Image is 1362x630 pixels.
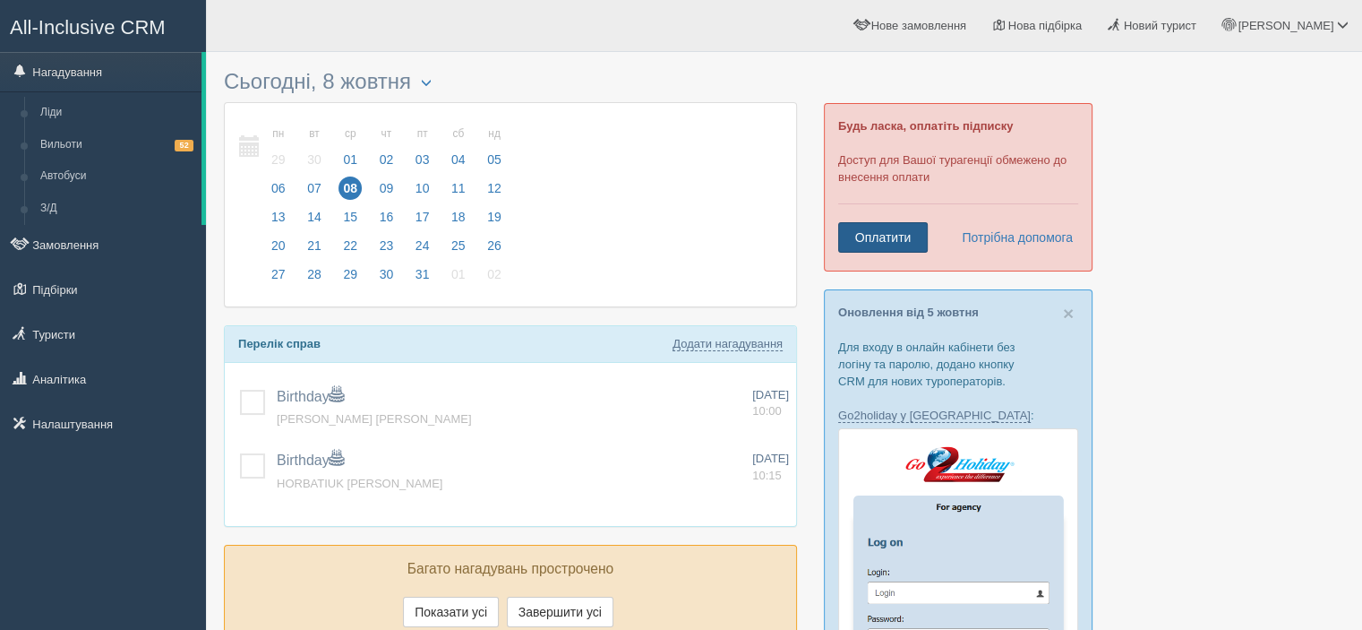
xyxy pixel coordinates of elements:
a: 07 [297,178,331,207]
a: 11 [441,178,475,207]
span: 01 [447,263,470,286]
a: Потрібна допомога [950,222,1074,253]
span: × [1063,303,1074,324]
a: [DATE] 10:15 [752,451,789,484]
a: нд 05 [477,117,507,178]
span: 04 [447,148,470,171]
span: 24 [411,234,434,257]
a: 26 [477,236,507,264]
span: 08 [338,177,362,200]
span: [DATE] [752,388,789,401]
span: 30 [303,148,326,171]
span: 27 [267,263,290,286]
a: Оплатити [838,222,928,253]
span: 13 [267,205,290,229]
a: пн 29 [261,117,296,178]
span: 10:15 [752,469,782,482]
b: Перелік справ [238,337,321,350]
a: 19 [477,207,507,236]
small: чт [375,126,398,142]
a: 28 [297,264,331,293]
a: 10 [406,178,440,207]
a: 06 [261,178,296,207]
a: Оновлення від 5 жовтня [838,306,979,319]
span: 05 [483,148,506,171]
small: сб [447,126,470,142]
a: сб 04 [441,117,475,178]
a: Автобуси [32,160,201,193]
a: чт 02 [370,117,404,178]
a: [PERSON_NAME] [PERSON_NAME] [277,412,471,426]
a: 17 [406,207,440,236]
a: 22 [333,236,367,264]
span: 11 [447,177,470,200]
small: ср [338,126,362,142]
a: 12 [477,178,507,207]
span: 25 [447,234,470,257]
span: 23 [375,234,398,257]
small: нд [483,126,506,142]
a: пт 03 [406,117,440,178]
span: 09 [375,177,398,200]
a: 02 [477,264,507,293]
span: 18 [447,205,470,229]
a: 08 [333,178,367,207]
span: [DATE] [752,452,789,465]
a: 23 [370,236,404,264]
a: 18 [441,207,475,236]
a: Go2holiday у [GEOGRAPHIC_DATA] [838,409,1031,423]
a: 14 [297,207,331,236]
span: 12 [483,177,506,200]
span: 19 [483,205,506,229]
small: вт [303,126,326,142]
span: 21 [303,234,326,257]
span: 15 [338,205,362,229]
span: 10:00 [752,404,782,418]
span: 01 [338,148,362,171]
a: 15 [333,207,367,236]
span: 30 [375,263,398,286]
span: 14 [303,205,326,229]
span: 17 [411,205,434,229]
a: [DATE] 10:00 [752,387,789,420]
small: пн [267,126,290,142]
span: 31 [411,263,434,286]
span: 07 [303,177,326,200]
div: Доступ для Вашої турагенції обмежено до внесення оплати [824,103,1092,272]
a: HORBATIUK [PERSON_NAME] [277,477,442,490]
a: 31 [406,264,440,293]
h3: Сьогодні, 8 жовтня [224,70,797,93]
small: пт [411,126,434,142]
span: 52 [175,140,193,151]
span: Новий турист [1124,19,1196,32]
a: 13 [261,207,296,236]
span: [PERSON_NAME] [1238,19,1333,32]
span: 16 [375,205,398,229]
span: 22 [338,234,362,257]
a: Birthday [277,389,344,404]
span: 06 [267,177,290,200]
a: All-Inclusive CRM [1,1,205,50]
button: Показати усі [403,597,499,627]
a: Вильоти52 [32,129,201,161]
a: Ліди [32,97,201,129]
b: Будь ласка, оплатіть підписку [838,119,1013,133]
a: вт 30 [297,117,331,178]
p: : [838,407,1078,424]
a: 24 [406,236,440,264]
button: Завершити усі [507,597,613,627]
span: Нова підбірка [1008,19,1083,32]
a: 09 [370,178,404,207]
span: All-Inclusive CRM [10,16,166,39]
span: 28 [303,263,326,286]
a: 01 [441,264,475,293]
a: 20 [261,236,296,264]
span: 03 [411,148,434,171]
span: Birthday [277,453,344,468]
a: 29 [333,264,367,293]
a: 16 [370,207,404,236]
span: 26 [483,234,506,257]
